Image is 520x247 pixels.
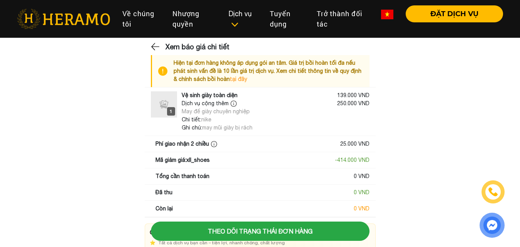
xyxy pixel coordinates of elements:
img: info [211,141,217,147]
div: 1 [167,107,175,116]
img: subToggleIcon [231,21,239,29]
div: 139.000 VND [337,91,370,99]
div: Tổng cần thanh toán [155,172,209,180]
a: Nhượng quyền [166,5,222,32]
img: phone-icon [487,187,498,198]
span: nike [201,116,211,123]
a: phone-icon [483,181,504,203]
span: Ghi chú: [182,124,202,131]
div: Mã giảm giá: xll_shoes [155,156,210,164]
span: Hiện tại đơn hàng không áp dụng gói an tâm. Giá trị bồi hoàn tối đa nếu phát sinh vấn đề là 10 lầ... [174,60,361,82]
img: heramo-logo.png [17,9,110,29]
a: tại đây [230,76,247,82]
div: Dịch vụ cộng thêm [182,99,250,108]
div: 0 VND [354,205,370,213]
h3: Xem báo giá chi tiết [166,37,229,57]
a: Về chúng tôi [116,5,166,32]
img: back [151,41,161,52]
button: ĐẶT DỊCH VỤ [406,5,503,22]
div: 25.000 VND [340,140,370,148]
span: Chi tiết: [182,116,201,123]
a: Tuyển dụng [264,5,311,32]
img: vn-flag.png [381,10,393,19]
div: May đế giày chuyên nghiệp [182,108,250,116]
div: 250.000 VND [337,99,370,116]
a: Trở thành đối tác [311,5,375,32]
img: info [231,101,237,107]
div: 0 VND [354,172,370,180]
div: Phí giao nhận 2 chiều [155,140,219,148]
a: ĐẶT DỊCH VỤ [400,10,503,17]
div: Còn lại [155,205,173,213]
div: Dịch vụ [229,8,257,29]
div: Đã thu [155,188,172,197]
div: 0 VND [354,188,370,197]
img: info [158,59,174,83]
button: Theo dõi trạng thái đơn hàng [151,222,370,241]
div: - 414.000 VND [335,156,370,164]
span: may mũi giày bị rách [202,124,252,131]
div: Vệ sinh giày toàn diện [182,91,237,99]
